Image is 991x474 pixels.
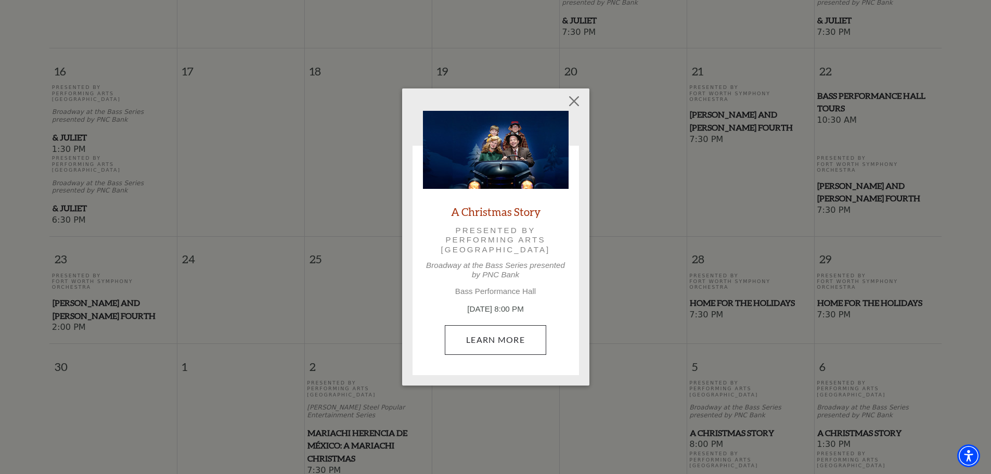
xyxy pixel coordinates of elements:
[445,325,546,354] a: December 5, 8:00 PM Learn More
[564,92,584,111] button: Close
[423,287,569,296] p: Bass Performance Hall
[423,111,569,189] img: A Christmas Story
[957,444,980,467] div: Accessibility Menu
[423,261,569,279] p: Broadway at the Bass Series presented by PNC Bank
[423,303,569,315] p: [DATE] 8:00 PM
[451,204,540,219] a: A Christmas Story
[437,226,554,254] p: Presented by Performing Arts [GEOGRAPHIC_DATA]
